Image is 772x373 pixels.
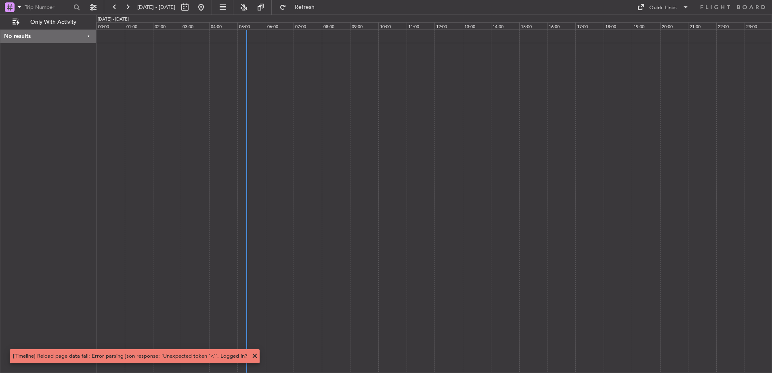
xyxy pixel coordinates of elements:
[378,22,407,29] div: 10:00
[633,1,693,14] button: Quick Links
[9,16,88,29] button: Only With Activity
[547,22,575,29] div: 16:00
[209,22,237,29] div: 04:00
[137,4,175,11] span: [DATE] - [DATE]
[237,22,266,29] div: 05:00
[649,4,677,12] div: Quick Links
[688,22,716,29] div: 21:00
[463,22,491,29] div: 13:00
[266,22,294,29] div: 06:00
[153,22,181,29] div: 02:00
[25,1,71,13] input: Trip Number
[491,22,519,29] div: 14:00
[434,22,463,29] div: 12:00
[288,4,322,10] span: Refresh
[98,16,129,23] div: [DATE] - [DATE]
[350,22,378,29] div: 09:00
[575,22,604,29] div: 17:00
[632,22,660,29] div: 19:00
[125,22,153,29] div: 01:00
[660,22,688,29] div: 20:00
[604,22,632,29] div: 18:00
[407,22,435,29] div: 11:00
[294,22,322,29] div: 07:00
[21,19,85,25] span: Only With Activity
[96,22,125,29] div: 00:00
[13,352,248,360] div: [Timeline] Reload page data fail: Error parsing json response: 'Unexpected token '<''. Logged in?
[276,1,324,14] button: Refresh
[716,22,745,29] div: 22:00
[519,22,548,29] div: 15:00
[181,22,209,29] div: 03:00
[322,22,350,29] div: 08:00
